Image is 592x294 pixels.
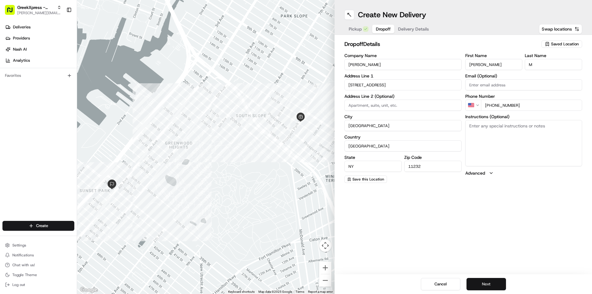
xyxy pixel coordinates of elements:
div: Past conversations [6,80,39,85]
input: Enter company name [344,59,462,70]
label: State [344,155,402,159]
label: Company Name [344,53,462,58]
input: Enter city [344,120,462,131]
div: Favorites [2,71,74,81]
button: Advanced [465,170,582,176]
span: Log out [12,282,25,287]
img: Nash [6,6,18,19]
p: Welcome 👋 [6,25,112,35]
label: Zip Code [404,155,462,159]
button: Map camera controls [319,239,331,252]
span: Knowledge Base [12,121,47,127]
span: Toggle Theme [12,272,37,277]
button: See all [96,79,112,86]
button: GreekXpress - Park Slope [17,4,55,10]
button: Notifications [2,251,74,259]
span: Delivery Details [398,26,429,32]
label: First Name [465,53,523,58]
label: Last Name [525,53,582,58]
span: Saved Location [551,41,579,47]
label: Phone Number [465,94,582,98]
a: Terms [296,290,304,293]
a: Analytics [2,56,77,65]
button: Zoom in [319,262,331,274]
span: Regen Pajulas [19,96,45,101]
input: Enter zip code [404,161,462,172]
a: Providers [2,33,77,43]
button: GreekXpress - Park Slope[PERSON_NAME][EMAIL_ADDRESS][DOMAIN_NAME] [2,2,64,17]
span: Dropoff [376,26,391,32]
input: Apartment, suite, unit, etc. [344,100,462,111]
span: Analytics [13,58,30,63]
button: Settings [2,241,74,250]
span: Nash AI [13,47,27,52]
button: Toggle Theme [2,271,74,279]
span: API Documentation [58,121,99,127]
input: Enter country [344,140,462,151]
span: Pylon [61,136,75,141]
img: Regen Pajulas [6,90,16,100]
img: 1736555255976-a54dd68f-1ca7-489b-9aae-adbdc363a1c4 [6,59,17,70]
button: Swap locations [539,24,582,34]
button: Keyboard shortcuts [228,290,255,294]
button: Saved Location [541,40,582,48]
button: Chat with us! [2,261,74,269]
label: Email (Optional) [465,74,582,78]
input: Clear [16,40,102,46]
img: Google [79,286,99,294]
span: Settings [12,243,26,248]
button: Create [2,221,74,231]
span: Deliveries [13,24,31,30]
div: 💻 [52,122,57,127]
a: Report a map error [308,290,333,293]
div: Start new chat [21,59,101,65]
button: [PERSON_NAME][EMAIL_ADDRESS][DOMAIN_NAME] [17,10,61,15]
a: Nash AI [2,44,77,54]
span: Map data ©2025 Google [258,290,292,293]
a: 📗Knowledge Base [4,119,50,130]
button: Save this Location [344,176,387,183]
h1: Create New Delivery [358,10,426,20]
img: 1736555255976-a54dd68f-1ca7-489b-9aae-adbdc363a1c4 [12,96,17,101]
label: Advanced [465,170,485,176]
input: Enter last name [525,59,582,70]
button: Log out [2,280,74,289]
a: Powered byPylon [43,136,75,141]
label: City [344,114,462,119]
button: Cancel [421,278,460,290]
span: [DATE] [50,96,62,101]
span: Create [36,223,48,229]
input: Enter state [344,161,402,172]
span: Save this Location [352,177,384,182]
span: • [46,96,48,101]
div: We're available if you need us! [21,65,78,70]
span: Notifications [12,253,34,258]
button: Zoom out [319,274,331,287]
a: Deliveries [2,22,77,32]
div: 📗 [6,122,11,127]
label: Address Line 2 (Optional) [344,94,462,98]
label: Instructions (Optional) [465,114,582,119]
input: Enter email address [465,79,582,90]
span: Swap locations [542,26,572,32]
h2: dropoff Details [344,40,538,48]
a: Open this area in Google Maps (opens a new window) [79,286,99,294]
span: Pickup [349,26,362,32]
input: Enter phone number [481,100,582,111]
input: Enter address [344,79,462,90]
a: 💻API Documentation [50,119,101,130]
span: Providers [13,35,30,41]
label: Country [344,135,462,139]
input: Enter first name [465,59,523,70]
button: Next [467,278,506,290]
span: Chat with us! [12,263,35,267]
label: Address Line 1 [344,74,462,78]
button: Start new chat [105,61,112,68]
